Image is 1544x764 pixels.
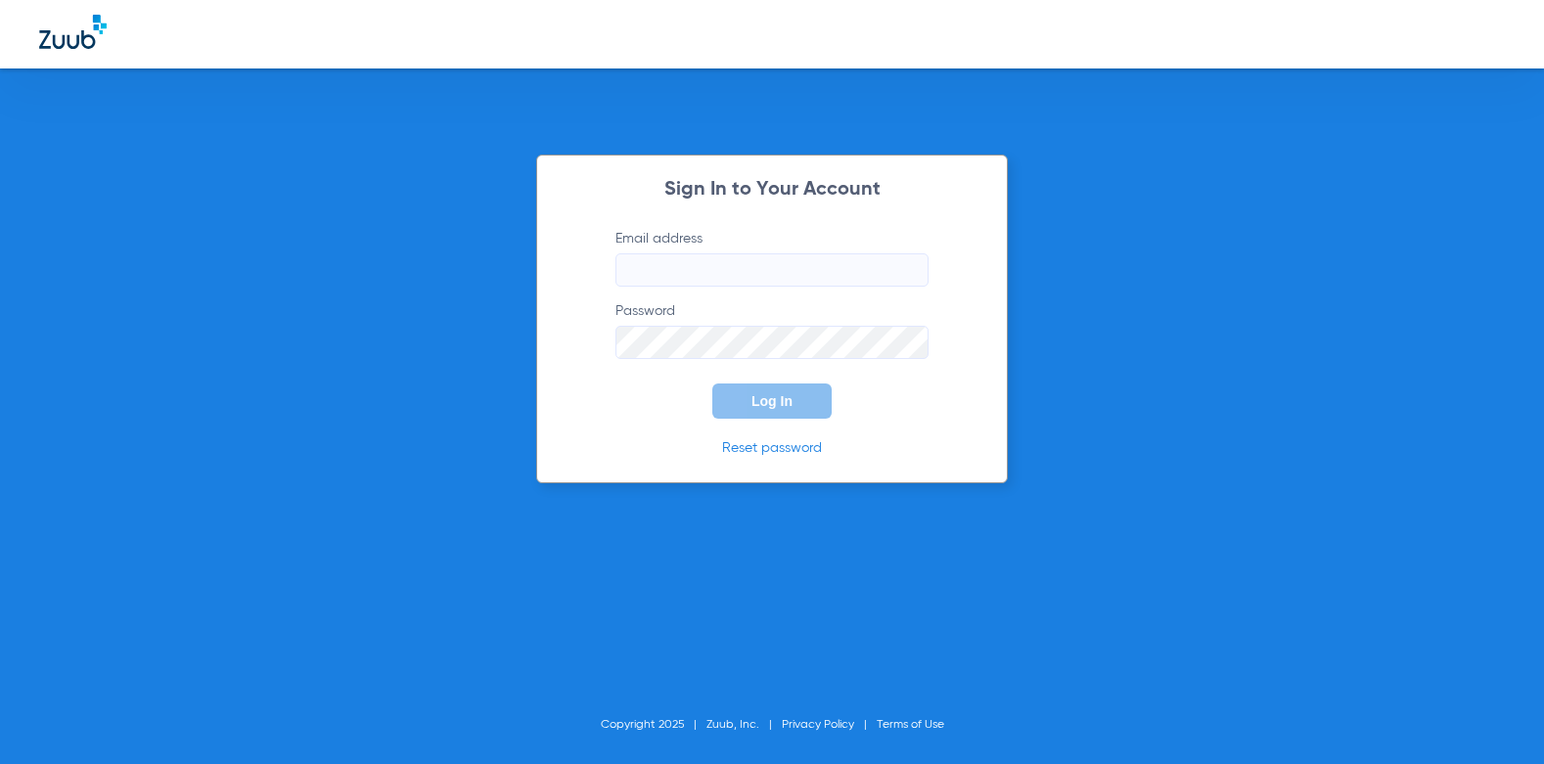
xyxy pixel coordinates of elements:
[601,715,706,735] li: Copyright 2025
[706,715,782,735] li: Zuub, Inc.
[615,229,929,287] label: Email address
[712,383,832,419] button: Log In
[751,393,793,409] span: Log In
[615,326,929,359] input: Password
[39,15,107,49] img: Zuub Logo
[615,253,929,287] input: Email address
[722,441,822,455] a: Reset password
[586,180,958,200] h2: Sign In to Your Account
[615,301,929,359] label: Password
[877,719,944,731] a: Terms of Use
[782,719,854,731] a: Privacy Policy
